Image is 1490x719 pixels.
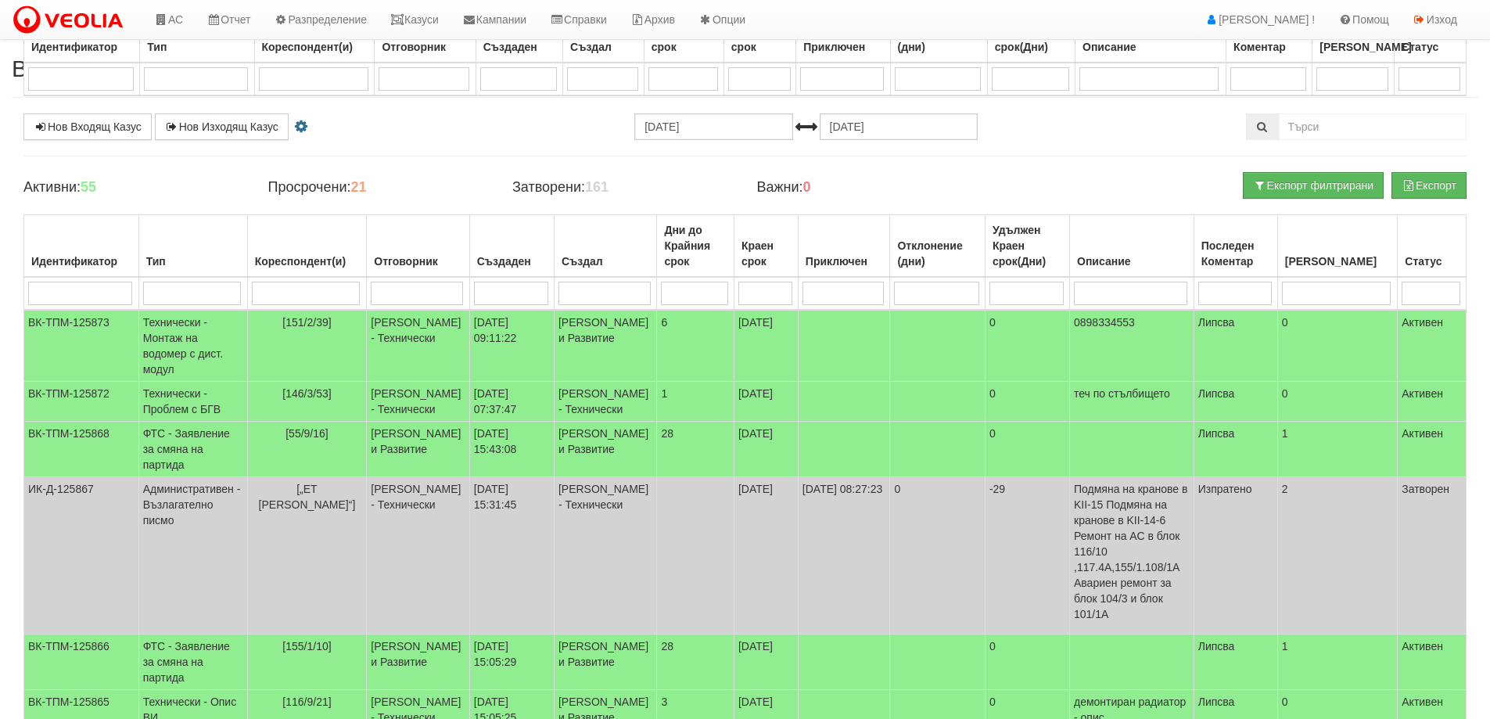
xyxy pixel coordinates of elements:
span: Липсва [1198,387,1235,400]
td: [DATE] 15:43:08 [469,422,554,477]
input: Търсене по Идентификатор, Бл/Вх/Ап, Тип, Описание, Моб. Номер, Имейл, Файл, Коментар, [1279,113,1467,140]
td: 0 [985,382,1069,422]
div: Създал [558,250,653,272]
h4: Важни: [756,180,977,196]
td: ВК-ТПМ-125873 [24,310,139,382]
div: Статус [1398,36,1462,58]
td: [PERSON_NAME] - Технически [367,477,470,635]
b: 0 [803,179,811,195]
b: 161 [585,179,609,195]
div: Създаден [480,36,558,58]
td: Технически - Проблем с БГВ [138,382,247,422]
td: [PERSON_NAME] и Развитие [367,422,470,477]
td: 1 [1277,635,1398,690]
td: Активен [1398,382,1467,422]
td: 0 [890,477,985,635]
td: Активен [1398,635,1467,690]
td: ВК-ТПМ-125872 [24,382,139,422]
th: Приключен: No sort applied, activate to apply an ascending sort [798,215,890,278]
th: Отклонение (дни): No sort applied, activate to apply an ascending sort [890,215,985,278]
td: Затворен [1398,477,1467,635]
td: ВК-ТПМ-125866 [24,635,139,690]
h4: Активни: [23,180,244,196]
span: [116/9/21] [282,696,331,708]
td: 0 [985,635,1069,690]
td: 0 [985,310,1069,382]
div: Удължен Краен срок(Дни) [989,219,1065,272]
button: Експорт филтрирани [1243,172,1384,199]
td: [PERSON_NAME] и Развитие [554,422,657,477]
td: [PERSON_NAME] - Технически [554,382,657,422]
div: Тип [143,250,243,272]
div: Създал [567,36,640,58]
td: [DATE] 08:27:23 [798,477,890,635]
div: Описание [1074,250,1190,272]
th: Последен Коментар: No sort applied, activate to apply an ascending sort [1194,215,1277,278]
td: 1 [1277,422,1398,477]
div: Създаден [474,250,550,272]
div: Приключен [802,250,886,272]
th: Описание: No sort applied, activate to apply an ascending sort [1070,215,1194,278]
span: Изпратено [1198,483,1252,495]
th: Тип: No sort applied, activate to apply an ascending sort [138,215,247,278]
span: [155/1/10] [282,640,331,652]
button: Експорт [1391,172,1467,199]
div: Последен Коментар [1198,235,1273,272]
h4: Затворени: [512,180,733,196]
td: [DATE] [734,310,798,382]
td: [DATE] 15:05:29 [469,635,554,690]
th: Брой Файлове: No sort applied, activate to apply an ascending sort [1277,215,1398,278]
th: Отговорник: No sort applied, activate to apply an ascending sort [367,215,470,278]
td: Технически - Монтаж на водомер с дист. модул [138,310,247,382]
span: [151/2/39] [282,316,331,329]
p: 0898334553 [1074,315,1190,330]
div: Отговорник [379,36,471,58]
th: Краен срок: No sort applied, activate to apply an ascending sort [734,215,798,278]
p: теч по стълбището [1074,386,1190,401]
td: Административен - Възлагателно писмо [138,477,247,635]
span: Липсва [1198,316,1235,329]
td: ФТС - Заявление за смяна на партида [138,422,247,477]
div: Статус [1402,250,1462,272]
th: Удължен Краен срок(Дни): No sort applied, activate to apply an ascending sort [985,215,1069,278]
span: 28 [661,640,673,652]
td: 2 [1277,477,1398,635]
td: [PERSON_NAME] - Технически [367,310,470,382]
td: ФТС - Заявление за смяна на партида [138,635,247,690]
th: Идентификатор: No sort applied, activate to apply an ascending sort [24,215,139,278]
div: Отклонение (дни) [894,235,980,272]
span: Липсва [1198,427,1235,440]
div: Идентификатор [28,250,135,272]
span: 3 [661,696,667,708]
div: Дни до Крайния срок [661,219,729,272]
td: [DATE] 15:31:45 [469,477,554,635]
span: [146/3/53] [282,387,331,400]
div: Краен срок [738,235,794,272]
b: 21 [350,179,366,195]
td: [PERSON_NAME] - Технически [554,477,657,635]
td: [DATE] [734,422,798,477]
div: Описание [1079,36,1222,58]
i: Настройки [292,121,311,132]
td: 0 [1277,382,1398,422]
img: VeoliaLogo.png [12,4,131,37]
div: [PERSON_NAME] [1316,36,1390,58]
div: Приключен [800,36,885,58]
span: [55/9/16] [285,427,329,440]
th: Статус: No sort applied, activate to apply an ascending sort [1398,215,1467,278]
span: 28 [661,427,673,440]
td: [DATE] 09:11:22 [469,310,554,382]
span: 6 [661,316,667,329]
td: Активен [1398,310,1467,382]
td: [PERSON_NAME] и Развитие [554,310,657,382]
td: [DATE] [734,635,798,690]
div: Тип [144,36,250,58]
th: Кореспондент(и): No sort applied, activate to apply an ascending sort [247,215,367,278]
td: [DATE] [734,477,798,635]
td: 0 [985,422,1069,477]
td: ИК-Д-125867 [24,477,139,635]
td: -29 [985,477,1069,635]
div: [PERSON_NAME] [1282,250,1394,272]
th: Създаден: No sort applied, activate to apply an ascending sort [469,215,554,278]
span: Липсва [1198,696,1235,708]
